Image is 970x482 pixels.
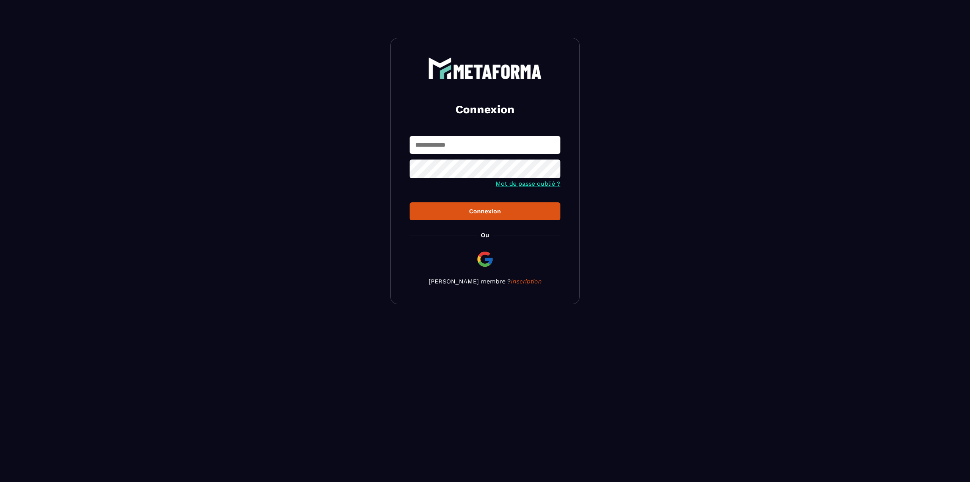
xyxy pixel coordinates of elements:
div: Connexion [416,208,554,215]
button: Connexion [410,202,560,220]
h2: Connexion [419,102,551,117]
p: [PERSON_NAME] membre ? [410,278,560,285]
img: logo [428,57,542,79]
a: Inscription [511,278,542,285]
a: logo [410,57,560,79]
a: Mot de passe oublié ? [496,180,560,187]
img: google [476,250,494,268]
p: Ou [481,232,489,239]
